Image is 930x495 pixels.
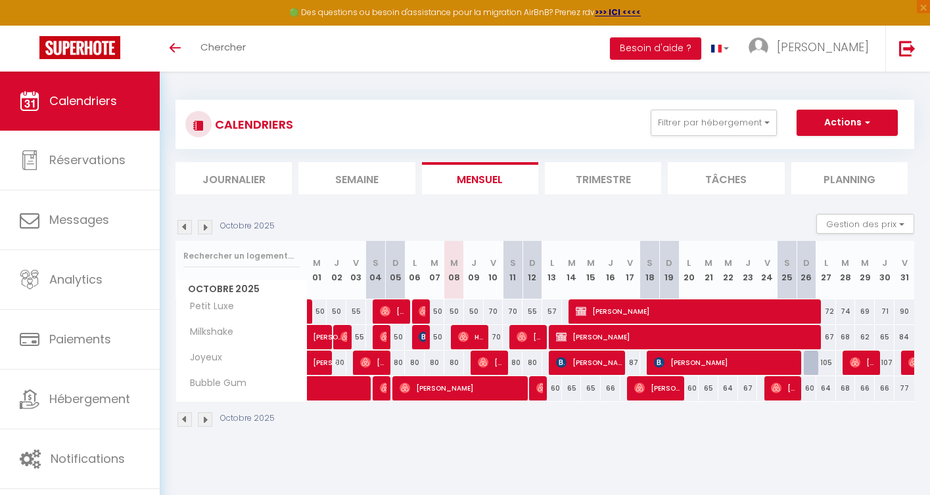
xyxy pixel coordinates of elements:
[861,257,869,269] abbr: M
[346,299,366,324] div: 55
[601,241,620,299] th: 16
[608,257,613,269] abbr: J
[705,257,712,269] abbr: M
[595,7,641,18] strong: >>> ICI <<<<
[380,376,386,400] span: [PERSON_NAME]
[478,350,504,375] span: [PERSON_NAME]
[308,325,327,350] a: [PERSON_NAME]
[178,351,227,365] span: Joyeux
[545,162,661,194] li: Trimestre
[668,162,784,194] li: Tâches
[581,241,601,299] th: 15
[334,257,339,269] abbr: J
[836,376,856,400] div: 68
[392,257,399,269] abbr: D
[353,257,359,269] abbr: V
[836,325,856,349] div: 68
[601,376,620,400] div: 66
[400,376,524,400] span: [PERSON_NAME]
[220,220,275,232] p: Octobre 2025
[718,376,738,400] div: 64
[308,241,327,299] th: 01
[413,257,417,269] abbr: L
[803,257,810,269] abbr: D
[51,450,125,467] span: Notifications
[405,241,425,299] th: 06
[425,241,444,299] th: 07
[178,376,250,391] span: Bubble Gum
[620,241,640,299] th: 17
[875,299,895,324] div: 71
[503,299,523,324] div: 70
[816,299,836,324] div: 72
[679,376,699,400] div: 60
[784,257,790,269] abbr: S
[568,257,576,269] abbr: M
[610,37,701,60] button: Besoin d'aide ?
[797,110,898,136] button: Actions
[523,299,542,324] div: 55
[654,350,799,375] span: [PERSON_NAME]
[699,376,718,400] div: 65
[212,110,293,139] h3: CALENDRIERS
[902,257,908,269] abbr: V
[620,351,640,375] div: 87
[562,376,582,400] div: 65
[464,241,484,299] th: 09
[836,299,856,324] div: 74
[640,241,660,299] th: 18
[816,325,836,349] div: 67
[425,325,444,349] div: 50
[899,40,916,56] img: logout
[490,257,496,269] abbr: V
[556,350,622,375] span: [PERSON_NAME]
[346,325,366,349] div: 55
[444,241,464,299] th: 08
[503,241,523,299] th: 11
[360,350,386,375] span: [PERSON_NAME] & [PERSON_NAME]
[627,257,633,269] abbr: V
[175,162,292,194] li: Journalier
[450,257,458,269] abbr: M
[738,376,758,400] div: 67
[791,162,908,194] li: Planning
[816,241,836,299] th: 27
[816,376,836,400] div: 64
[176,280,307,299] span: Octobre 2025
[687,257,691,269] abbr: L
[327,299,346,324] div: 50
[313,343,343,368] span: [PERSON_NAME]
[738,241,758,299] th: 23
[503,351,523,375] div: 80
[875,351,895,375] div: 107
[178,299,237,314] span: Petit Luxe
[587,257,595,269] abbr: M
[529,257,536,269] abbr: D
[405,351,425,375] div: 80
[484,299,503,324] div: 70
[855,325,875,349] div: 62
[425,299,444,324] div: 50
[542,241,562,299] th: 13
[200,40,246,54] span: Chercher
[764,257,770,269] abbr: V
[313,257,321,269] abbr: M
[562,241,582,299] th: 14
[191,26,256,72] a: Chercher
[471,257,477,269] abbr: J
[745,257,751,269] abbr: J
[855,241,875,299] th: 29
[542,299,562,324] div: 57
[380,324,386,349] span: [PERSON_NAME]
[850,350,876,375] span: [PERSON_NAME]
[550,257,554,269] abbr: L
[366,241,386,299] th: 04
[556,324,819,349] span: [PERSON_NAME]
[749,37,768,57] img: ...
[895,325,914,349] div: 84
[510,257,516,269] abbr: S
[581,376,601,400] div: 65
[419,299,425,324] span: [PERSON_NAME]
[386,325,406,349] div: 50
[298,162,415,194] li: Semaine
